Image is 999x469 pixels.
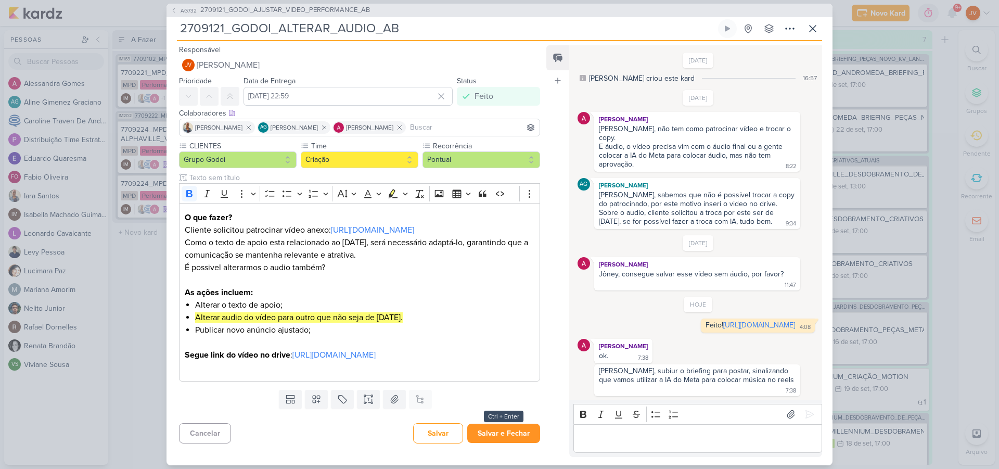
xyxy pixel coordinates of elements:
[182,59,195,71] div: Joney Viana
[457,77,477,85] label: Status
[185,212,232,223] strong: O que fazer?
[185,236,534,261] p: Como o texto de apoio esta relacionado ao [DATE], será necessário adaptá-lo, garantindo que a com...
[197,59,260,71] span: [PERSON_NAME]
[187,172,540,183] input: Texto sem título
[432,141,540,151] label: Recorrência
[638,354,648,362] div: 7:38
[195,324,534,336] li: Publicar novo anúncio ajustado;
[179,203,540,382] div: Editor editing area: main
[596,180,798,191] div: [PERSON_NAME]
[179,423,231,443] button: Cancelar
[785,281,796,289] div: 11:47
[413,423,463,443] button: Salvar
[467,424,540,443] button: Salvar e Fechar
[599,270,784,278] div: Jôney, consegue salvar esse vídeo sem áudio, por favor?
[457,87,540,106] button: Feito
[596,341,650,351] div: [PERSON_NAME]
[185,287,253,298] strong: As ações incluem:
[185,261,534,286] p: É possivel alterarmos o audio também?
[292,350,376,360] a: [URL][DOMAIN_NAME]
[800,323,811,332] div: 4:08
[179,151,297,168] button: Grupo Godoi
[578,178,590,191] div: Aline Gimenez Graciano
[244,77,296,85] label: Data de Entrega
[596,114,798,124] div: [PERSON_NAME]
[599,351,608,360] div: ok.
[185,350,290,360] strong: Segue link do vídeo no drive
[475,90,493,103] div: Feito
[185,211,534,236] p: Cliente solicitou patrocinar vídeo anexo:
[578,339,590,351] img: Alessandra Gomes
[179,183,540,204] div: Editor toolbar
[271,123,318,132] span: [PERSON_NAME]
[786,387,796,395] div: 7:38
[578,112,590,124] img: Alessandra Gomes
[301,151,418,168] button: Criação
[183,122,193,133] img: Iara Santos
[331,225,414,235] a: [URL][DOMAIN_NAME]
[596,259,798,270] div: [PERSON_NAME]
[179,45,221,54] label: Responsável
[346,123,393,132] span: [PERSON_NAME]
[786,220,796,228] div: 9:34
[599,124,796,142] div: [PERSON_NAME], não tem como patrocinar vídeo e trocar o copy.
[573,404,822,424] div: Editor toolbar
[310,141,418,151] label: Time
[179,77,212,85] label: Prioridade
[334,122,344,133] img: Alessandra Gomes
[408,121,537,134] input: Buscar
[599,366,794,384] div: [PERSON_NAME], subiur o briefing para postar, sinalizando que vamos utilizar a IA do Meta para co...
[195,123,242,132] span: [PERSON_NAME]
[723,24,732,33] div: Ligar relógio
[578,257,590,270] img: Alessandra Gomes
[573,424,822,453] div: Editor editing area: main
[589,73,695,84] div: [PERSON_NAME] criou este kard
[580,182,587,187] p: AG
[185,62,191,68] p: JV
[484,411,523,422] div: Ctrl + Enter
[177,19,716,38] input: Kard Sem Título
[723,321,795,329] a: [URL][DOMAIN_NAME]
[260,125,267,130] p: AG
[786,162,796,171] div: 8:22
[803,73,817,83] div: 16:57
[706,321,795,329] div: Feito!
[599,191,797,226] div: [PERSON_NAME], sabemos que não é possível trocar a copy do patrocinado, por este motivo inseri o ...
[599,142,785,169] div: E áudio, o vídeo precisa vim com o áudio final ou a gente colocar a IA do Meta para colocar áudio...
[179,56,540,74] button: JV [PERSON_NAME]
[185,349,534,361] p: :
[188,141,297,151] label: CLIENTES
[195,312,403,323] mark: Alterar audio do vídeo para outro que não seja de [DATE].
[258,122,268,133] div: Aline Gimenez Graciano
[195,299,534,311] li: Alterar o texto de apoio;
[244,87,453,106] input: Select a date
[422,151,540,168] button: Pontual
[179,108,540,119] div: Colaboradores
